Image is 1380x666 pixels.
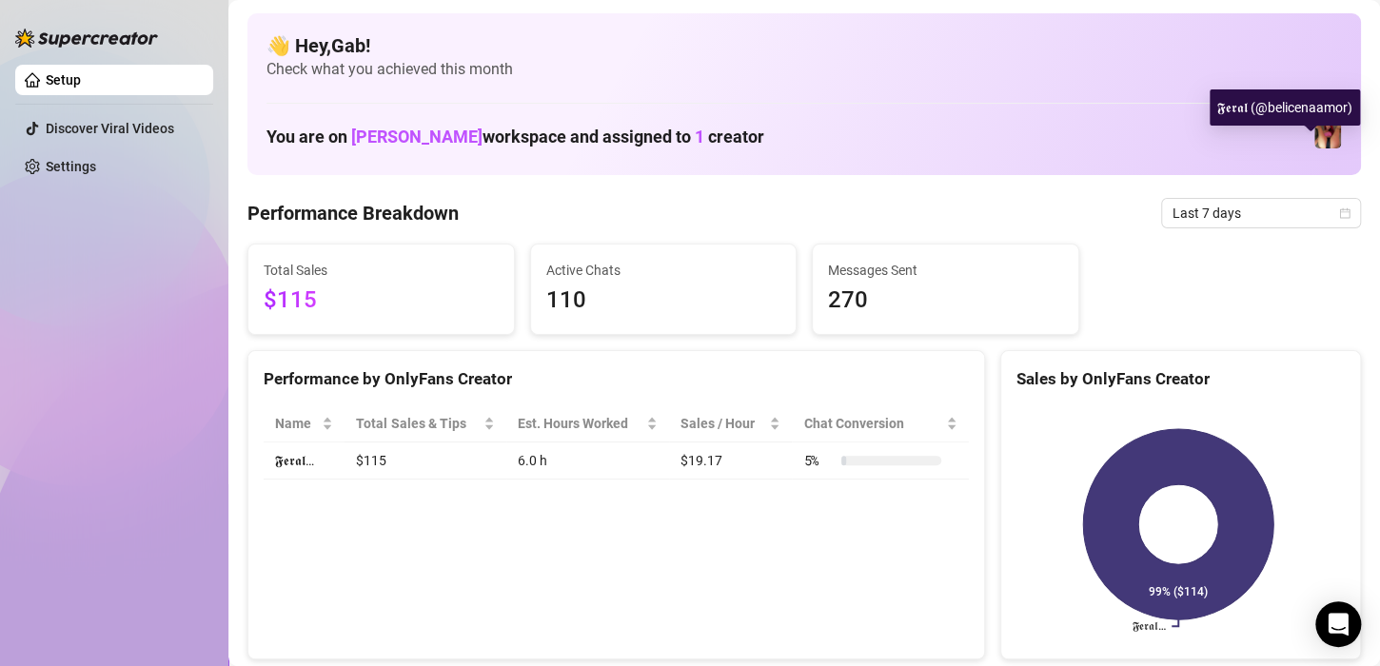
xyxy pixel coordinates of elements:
span: 270 [828,283,1063,319]
span: Chat Conversion [803,413,941,434]
span: [PERSON_NAME] [351,127,483,147]
th: Total Sales & Tips [345,405,506,442]
span: $115 [264,283,499,319]
div: 𝕱𝖊𝖗𝖆𝖑 (@belicenaamor) [1210,89,1360,126]
a: Setup [46,72,81,88]
span: calendar [1339,207,1350,219]
span: 1 [695,127,704,147]
div: Sales by OnlyFans Creator [1016,366,1345,392]
span: Sales / Hour [680,413,765,434]
th: Chat Conversion [792,405,968,442]
a: Settings [46,159,96,174]
span: Name [275,413,318,434]
h4: 👋 Hey, Gab ! [266,32,1342,59]
a: Discover Viral Videos [46,121,174,136]
span: Total Sales [264,260,499,281]
div: Est. Hours Worked [518,413,642,434]
span: Last 7 days [1173,199,1350,227]
h1: You are on workspace and assigned to creator [266,127,764,147]
div: Performance by OnlyFans Creator [264,366,969,392]
td: $115 [345,442,506,480]
img: 𝕱𝖊𝖗𝖆𝖑 [1314,122,1341,148]
span: 5 % [803,450,834,471]
img: logo-BBDzfeDw.svg [15,29,158,48]
h4: Performance Breakdown [247,200,459,226]
td: $19.17 [669,442,792,480]
th: Sales / Hour [669,405,792,442]
th: Name [264,405,345,442]
span: Messages Sent [828,260,1063,281]
span: 110 [546,283,781,319]
span: Check what you achieved this month [266,59,1342,80]
td: 6.0 h [506,442,669,480]
td: 𝕱𝖊𝖗𝖆𝖑… [264,442,345,480]
span: Total Sales & Tips [356,413,480,434]
span: Active Chats [546,260,781,281]
text: 𝕱𝖊𝖗𝖆𝖑… [1133,619,1166,633]
div: Open Intercom Messenger [1315,601,1361,647]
